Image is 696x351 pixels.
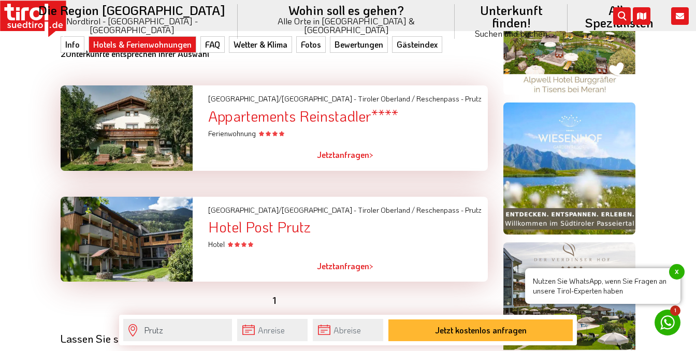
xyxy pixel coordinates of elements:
b: 2 [61,48,66,59]
span: > [369,260,373,271]
span: Nutzen Sie WhatsApp, wenn Sie Fragen an unsere Tirol-Experten haben [525,268,680,304]
span: Tiroler Oberland / Reschenpass - [358,94,463,104]
a: Jetztanfragen> [317,143,373,167]
b: Unterkünfte entsprechen Ihrer Auswahl [61,48,209,59]
button: Jetzt kostenlos anfragen [388,319,573,341]
span: > [369,149,373,160]
a: Jetztanfragen> [317,254,373,278]
div: Hotel Post Prutz [208,219,488,235]
span: Hotel [208,239,253,249]
a: 1 Nutzen Sie WhatsApp, wenn Sie Fragen an unsere Tirol-Experten habenx [655,310,680,335]
span: Prutz [465,205,482,215]
i: Kontakt [671,7,689,25]
span: [GEOGRAPHIC_DATA]/[GEOGRAPHIC_DATA] - [208,205,356,215]
small: Nordtirol - [GEOGRAPHIC_DATA] - [GEOGRAPHIC_DATA] [38,17,225,34]
input: Anreise [237,319,308,341]
span: Tiroler Oberland / Reschenpass - [358,205,463,215]
span: Prutz [465,94,482,104]
span: Ferienwohnung [208,128,284,138]
span: Jetzt [317,149,335,160]
span: Jetzt [317,260,335,271]
span: x [669,264,685,280]
i: Karte öffnen [633,7,650,25]
img: wiesenhof-sommer.jpg [503,103,635,235]
input: Abreise [313,319,383,341]
small: Suchen und buchen [467,29,555,38]
small: Alle Orte in [GEOGRAPHIC_DATA] & [GEOGRAPHIC_DATA] [250,17,442,34]
span: [GEOGRAPHIC_DATA]/[GEOGRAPHIC_DATA] - [208,94,356,104]
a: 1 [272,294,277,306]
div: Lassen Sie sich inspirieren [61,332,488,344]
input: Wo soll's hingehen? [123,319,231,341]
span: 1 [670,305,680,316]
div: Appartements Reinstadler**** [208,108,488,124]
